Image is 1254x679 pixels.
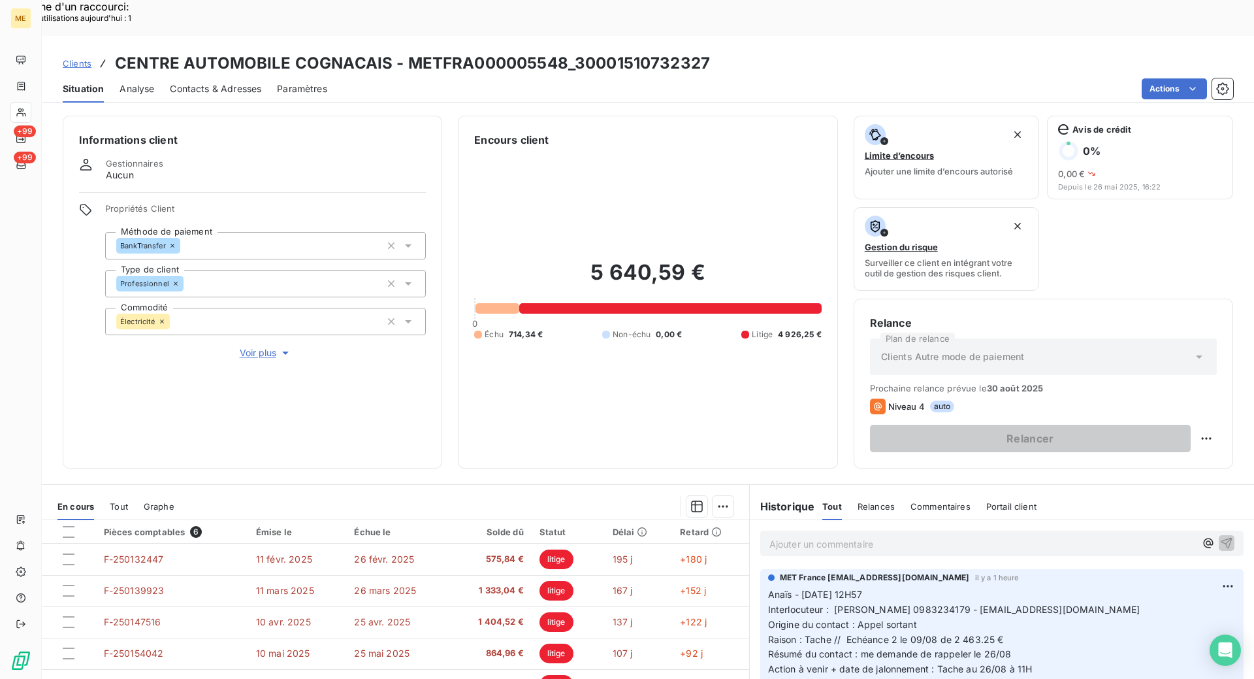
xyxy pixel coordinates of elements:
[354,527,442,537] div: Échue le
[1058,169,1085,179] span: 0,00 €
[768,648,1012,659] span: Résumé du contact : me demande de rappeler le 26/08
[110,501,128,512] span: Tout
[277,82,327,95] span: Paramètres
[106,169,134,182] span: Aucun
[870,383,1217,393] span: Prochaine relance prévue le
[10,650,31,671] img: Logo LeanPay
[987,383,1044,393] span: 30 août 2025
[170,82,261,95] span: Contacts & Adresses
[752,329,773,340] span: Litige
[768,663,1033,674] span: Action à venir + date de jalonnement : Tache au 26/08 à 11H
[865,166,1013,176] span: Ajouter une limite d’encours autorisé
[120,318,155,325] span: Électricité
[881,350,1025,363] span: Clients Autre mode de paiement
[104,616,161,627] span: F-250147516
[256,527,339,537] div: Émise le
[184,278,194,290] input: Ajouter une valeur
[854,207,1040,291] button: Gestion du risqueSurveiller ce client en intégrant votre outil de gestion des risques client.
[120,82,154,95] span: Analyse
[778,329,822,340] span: 4 926,25 €
[656,329,682,340] span: 0,00 €
[888,401,925,412] span: Niveau 4
[822,501,842,512] span: Tout
[975,574,1019,582] span: il y a 1 heure
[144,501,174,512] span: Graphe
[104,554,164,565] span: F-250132447
[354,616,410,627] span: 25 avr. 2025
[14,152,36,163] span: +99
[613,329,651,340] span: Non-échu
[106,158,163,169] span: Gestionnaires
[458,584,524,597] span: 1 333,04 €
[105,346,426,360] button: Voir plus
[870,425,1191,452] button: Relancer
[613,585,633,596] span: 167 j
[613,648,633,659] span: 107 j
[115,52,710,75] h3: CENTRE AUTOMOBILE COGNACAIS - METFRA000005548_30001510732327
[104,526,240,538] div: Pièces comptables
[63,58,91,69] span: Clients
[485,329,504,340] span: Échu
[865,150,934,161] span: Limite d’encours
[539,644,573,663] span: litige
[256,585,314,596] span: 11 mars 2025
[120,242,166,250] span: BankTransfer
[458,527,524,537] div: Solde dû
[768,634,1004,645] span: Raison : Tache // Echéance 2 le 09/08 de 2 463.25 €
[680,648,703,659] span: +92 j
[240,346,292,359] span: Voir plus
[1210,635,1241,666] div: Open Intercom Messenger
[474,132,549,148] h6: Encours client
[509,329,543,340] span: 714,34 €
[104,585,165,596] span: F-250139923
[854,116,1040,199] button: Limite d’encoursAjouter une limite d’encours autorisé
[472,318,477,329] span: 0
[474,259,821,299] h2: 5 640,59 €
[870,315,1217,331] h6: Relance
[354,585,416,596] span: 26 mars 2025
[680,554,707,565] span: +180 j
[105,203,426,222] span: Propriétés Client
[539,550,573,569] span: litige
[680,616,707,627] span: +122 j
[539,612,573,632] span: litige
[10,154,31,175] a: +99
[539,581,573,601] span: litige
[613,527,665,537] div: Délai
[680,585,706,596] span: +152 j
[14,125,36,137] span: +99
[190,526,202,538] span: 6
[104,648,164,659] span: F-250154042
[354,554,414,565] span: 26 févr. 2025
[1083,144,1101,157] h6: 0 %
[10,128,31,149] a: +99
[613,616,633,627] span: 137 j
[256,554,312,565] span: 11 févr. 2025
[780,572,970,584] span: MET France [EMAIL_ADDRESS][DOMAIN_NAME]
[768,619,917,630] span: Origine du contact : Appel sortant
[930,401,955,412] span: auto
[63,57,91,70] a: Clients
[458,647,524,660] span: 864,96 €
[680,527,741,537] div: Retard
[1058,183,1222,191] span: Depuis le 26 mai 2025, 16:22
[256,648,310,659] span: 10 mai 2025
[1072,124,1131,135] span: Avis de crédit
[57,501,94,512] span: En cours
[63,82,104,95] span: Situation
[768,604,1140,615] span: Interlocuteur : [PERSON_NAME] 0983234179 - [EMAIL_ADDRESS][DOMAIN_NAME]
[858,501,895,512] span: Relances
[458,616,524,629] span: 1 404,52 €
[180,240,191,252] input: Ajouter une valeur
[1142,78,1207,99] button: Actions
[750,499,815,514] h6: Historique
[865,257,1029,278] span: Surveiller ce client en intégrant votre outil de gestion des risques client.
[910,501,971,512] span: Commentaires
[768,589,862,600] span: Anaïs - [DATE] 12H57
[865,242,938,252] span: Gestion du risque
[256,616,311,627] span: 10 avr. 2025
[354,648,410,659] span: 25 mai 2025
[458,553,524,566] span: 575,84 €
[613,554,633,565] span: 195 j
[539,527,597,537] div: Statut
